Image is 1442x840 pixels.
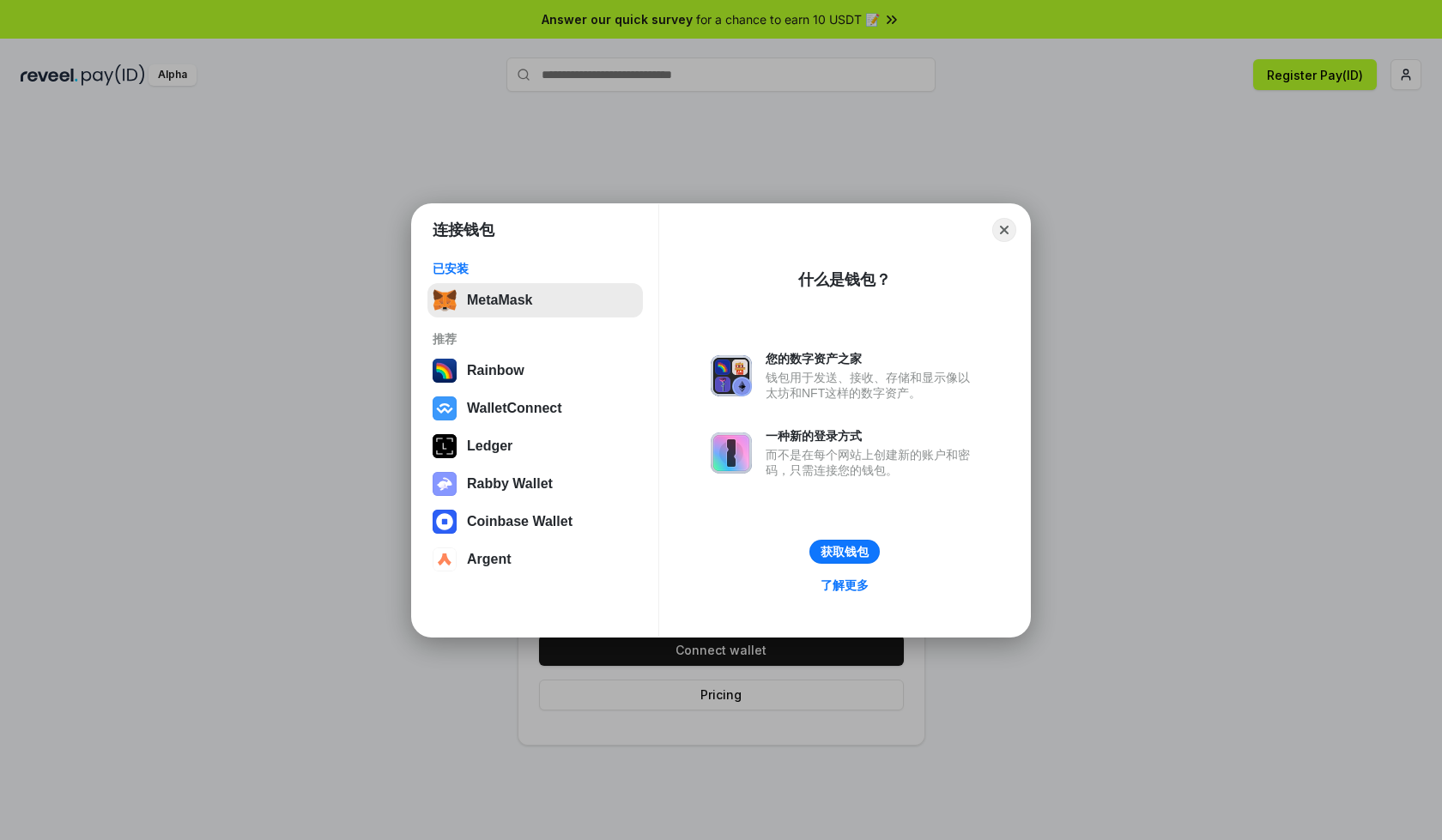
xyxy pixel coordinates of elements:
[821,577,869,593] div: 了解更多
[798,269,891,290] div: 什么是钱包？
[467,401,562,416] div: WalletConnect
[427,467,643,501] button: Rabby Wallet
[467,552,512,567] div: Argent
[433,261,638,276] div: 已安装
[433,472,457,496] img: svg+xml,%3Csvg%20xmlns%3D%22http%3A%2F%2Fwww.w3.org%2F2000%2Fsvg%22%20fill%3D%22none%22%20viewBox...
[992,218,1016,242] button: Close
[427,391,643,426] button: WalletConnect
[467,476,553,492] div: Rabby Wallet
[433,510,457,534] img: svg+xml,%3Csvg%20width%3D%2228%22%20height%3D%2228%22%20viewBox%3D%220%200%2028%2028%22%20fill%3D...
[433,434,457,458] img: svg+xml,%3Csvg%20xmlns%3D%22http%3A%2F%2Fwww.w3.org%2F2000%2Fsvg%22%20width%3D%2228%22%20height%3...
[810,574,879,596] a: 了解更多
[766,351,978,366] div: 您的数字资产之家
[427,283,643,317] button: MetaMask
[766,447,978,478] div: 而不是在每个网站上创建新的账户和密码，只需连接您的钱包。
[433,288,457,312] img: svg+xml,%3Csvg%20fill%3D%22none%22%20height%3D%2233%22%20viewBox%3D%220%200%2035%2033%22%20width%...
[467,514,573,529] div: Coinbase Wallet
[427,542,643,577] button: Argent
[467,293,532,308] div: MetaMask
[467,363,524,378] div: Rainbow
[427,505,643,539] button: Coinbase Wallet
[433,396,457,420] img: svg+xml,%3Csvg%20width%3D%2228%22%20height%3D%2228%22%20viewBox%3D%220%200%2028%2028%22%20fill%3D...
[711,432,752,474] img: svg+xml,%3Csvg%20xmlns%3D%22http%3A%2F%2Fwww.w3.org%2F2000%2Fsvg%22%20fill%3D%22none%22%20viewBox...
[809,540,880,564] button: 获取钱包
[821,544,869,559] div: 获取钱包
[433,331,638,347] div: 推荐
[766,370,978,401] div: 钱包用于发送、接收、存储和显示像以太坊和NFT这样的数字资产。
[427,429,643,463] button: Ledger
[433,220,494,240] h1: 连接钱包
[766,428,978,444] div: 一种新的登录方式
[433,359,457,383] img: svg+xml,%3Csvg%20width%3D%22120%22%20height%3D%22120%22%20viewBox%3D%220%200%20120%20120%22%20fil...
[467,438,512,454] div: Ledger
[427,354,643,388] button: Rainbow
[711,355,752,396] img: svg+xml,%3Csvg%20xmlns%3D%22http%3A%2F%2Fwww.w3.org%2F2000%2Fsvg%22%20fill%3D%22none%22%20viewBox...
[433,547,457,571] img: svg+xml,%3Csvg%20width%3D%2228%22%20height%3D%2228%22%20viewBox%3D%220%200%2028%2028%22%20fill%3D...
